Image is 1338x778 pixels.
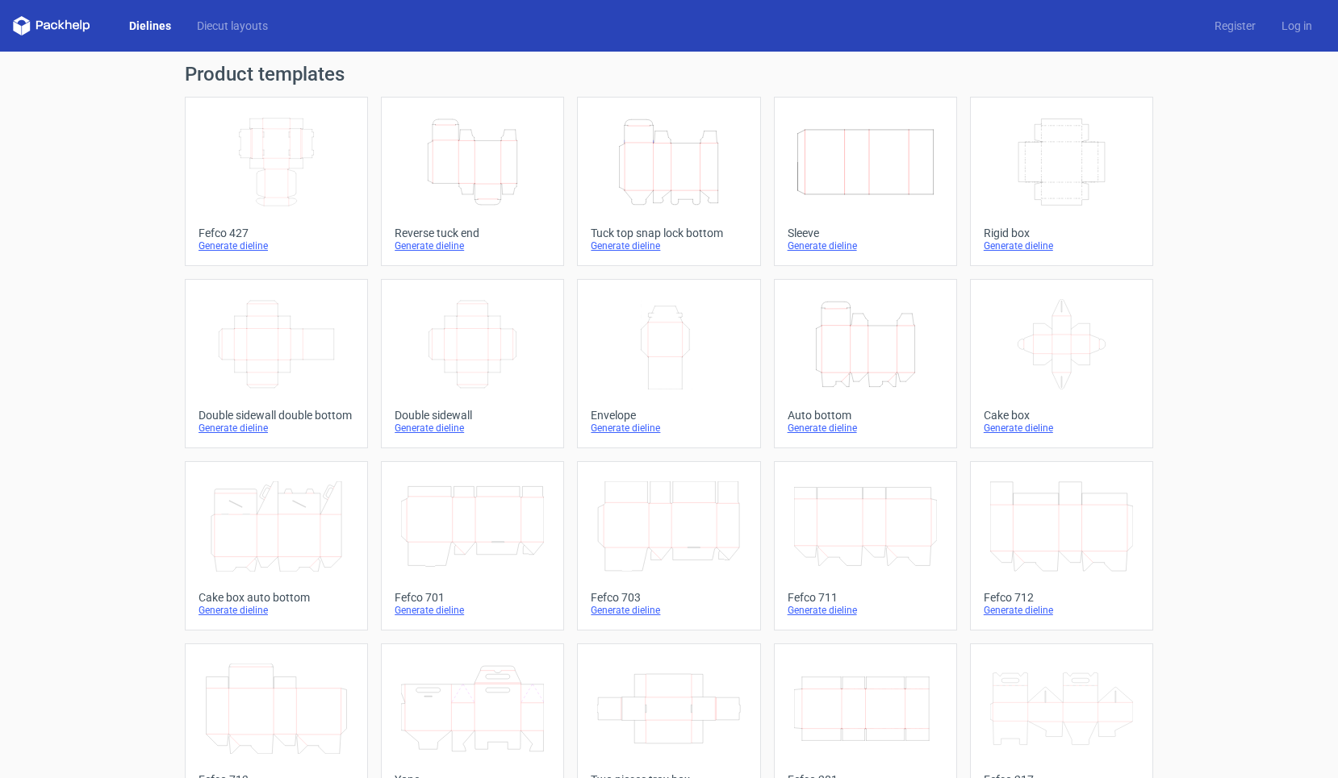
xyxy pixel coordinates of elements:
[1269,18,1325,34] a: Log in
[591,409,746,422] div: Envelope
[788,409,943,422] div: Auto bottom
[185,279,368,448] a: Double sidewall double bottomGenerate dieline
[185,64,1153,84] h1: Product templates
[577,279,760,448] a: EnvelopeGenerate dieline
[381,97,564,266] a: Reverse tuck endGenerate dieline
[1202,18,1269,34] a: Register
[788,239,943,252] div: Generate dieline
[788,422,943,435] div: Generate dieline
[970,461,1153,630] a: Fefco 712Generate dieline
[199,591,354,604] div: Cake box auto bottom
[395,239,550,252] div: Generate dieline
[591,604,746,617] div: Generate dieline
[395,409,550,422] div: Double sidewall
[591,591,746,604] div: Fefco 703
[788,591,943,604] div: Fefco 711
[591,239,746,252] div: Generate dieline
[199,409,354,422] div: Double sidewall double bottom
[788,227,943,239] div: Sleeve
[395,422,550,435] div: Generate dieline
[381,279,564,448] a: Double sidewallGenerate dieline
[984,239,1139,252] div: Generate dieline
[984,604,1139,617] div: Generate dieline
[116,18,184,34] a: Dielines
[199,239,354,252] div: Generate dieline
[984,591,1139,604] div: Fefco 712
[199,422,354,435] div: Generate dieline
[591,227,746,239] div: Tuck top snap lock bottom
[970,279,1153,448] a: Cake boxGenerate dieline
[774,461,957,630] a: Fefco 711Generate dieline
[185,461,368,630] a: Cake box auto bottomGenerate dieline
[395,604,550,617] div: Generate dieline
[984,409,1139,422] div: Cake box
[381,461,564,630] a: Fefco 701Generate dieline
[395,227,550,239] div: Reverse tuck end
[788,604,943,617] div: Generate dieline
[591,422,746,435] div: Generate dieline
[199,227,354,239] div: Fefco 427
[577,461,760,630] a: Fefco 703Generate dieline
[774,97,957,266] a: SleeveGenerate dieline
[970,97,1153,266] a: Rigid boxGenerate dieline
[577,97,760,266] a: Tuck top snap lock bottomGenerate dieline
[184,18,281,34] a: Diecut layouts
[185,97,368,266] a: Fefco 427Generate dieline
[395,591,550,604] div: Fefco 701
[984,227,1139,239] div: Rigid box
[984,422,1139,435] div: Generate dieline
[199,604,354,617] div: Generate dieline
[774,279,957,448] a: Auto bottomGenerate dieline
